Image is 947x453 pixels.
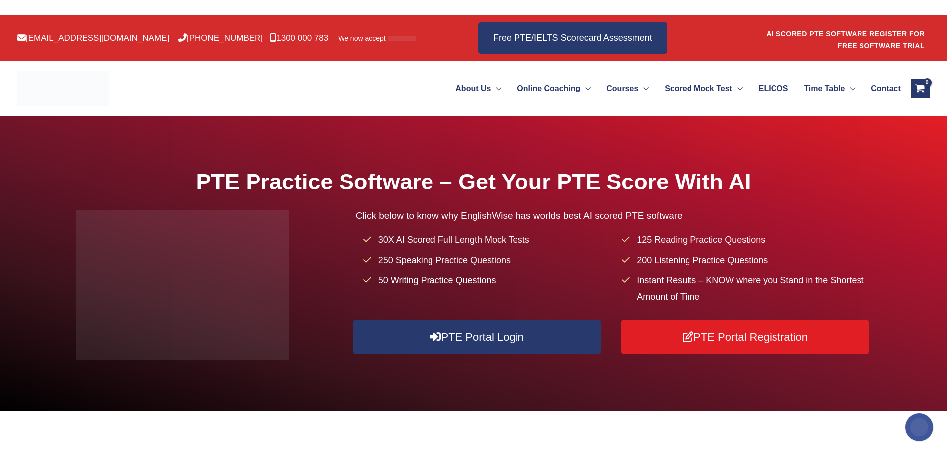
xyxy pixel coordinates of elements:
a: Scored Mock TestMenu Toggle [657,71,751,106]
a: Time TableMenu Toggle [796,71,863,106]
li: 250 Speaking Practice Questions [363,252,612,269]
h1: PTE Practice Software – Get Your PTE Score With AI [76,166,871,197]
a: 1300 000 783 [270,33,328,43]
img: cropped-ew-logo [17,71,109,106]
a: [EMAIL_ADDRESS][DOMAIN_NAME] [17,33,169,43]
a: AI SCORED PTE SOFTWARE REGISTER FOR FREE SOFTWARE TRIAL [766,30,925,50]
a: PTE Portal Registration [621,320,869,354]
a: ELICOS [751,71,796,106]
img: svg+xml;base64,PHN2ZyB4bWxucz0iaHR0cDovL3d3dy53My5vcmcvMjAwMC9zdmciIHdpZHRoPSIyMDAiIGhlaWdodD0iMj... [905,413,933,441]
span: About Us [455,71,491,106]
span: Time Table [804,71,845,106]
a: [PHONE_NUMBER] [178,33,263,43]
li: 30X AI Scored Full Length Mock Tests [363,232,612,248]
span: Menu Toggle [580,71,591,106]
span: Courses [606,71,638,106]
li: 50 Writing Practice Questions [363,272,612,289]
span: Menu Toggle [491,71,501,106]
span: We now accept [338,33,385,43]
nav: Site Navigation: Main Menu [431,71,900,106]
a: Free PTE/IELTS Scorecard Assessment [478,22,667,54]
span: Menu Toggle [638,71,649,106]
a: Online CoachingMenu Toggle [509,71,599,106]
li: 125 Reading Practice Questions [622,232,871,248]
a: PTE Portal Login [353,320,601,354]
a: Contact [863,71,900,106]
a: View Shopping Cart, empty [911,79,930,98]
span: Menu Toggle [845,71,855,106]
aside: Header Widget 1 [766,22,930,54]
span: Online Coaching [517,71,580,106]
span: ELICOS [759,71,788,106]
img: Afterpay-Logo [388,36,416,41]
a: About UsMenu Toggle [447,71,509,106]
span: Scored Mock Test [665,71,732,106]
li: 200 Listening Practice Questions [622,252,871,269]
p: Click below to know why EnglishWise has worlds best AI scored PTE software [356,207,871,224]
li: Instant Results – KNOW where you Stand in the Shortest Amount of Time [622,272,871,306]
span: Menu Toggle [732,71,743,106]
img: pte-institute-main [76,210,289,360]
span: Contact [871,71,901,106]
a: CoursesMenu Toggle [599,71,657,106]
